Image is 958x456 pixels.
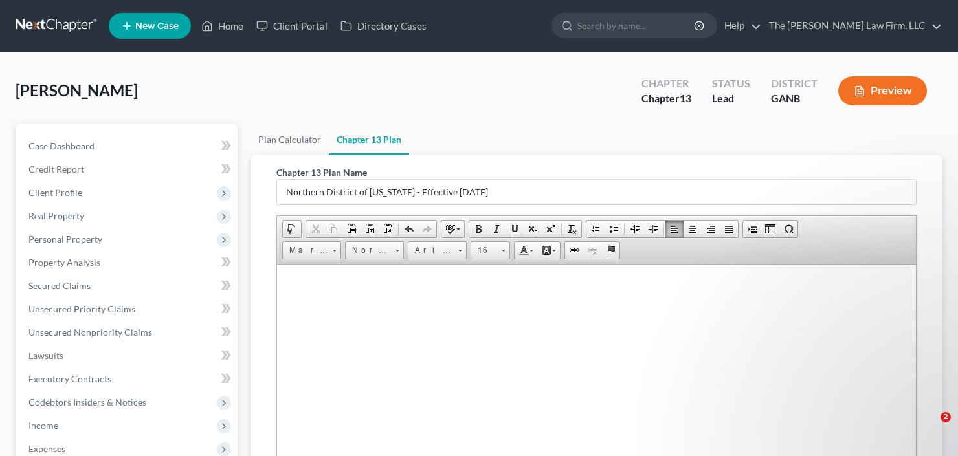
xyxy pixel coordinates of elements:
span: Case Dashboard [28,140,95,151]
a: Unsecured Priority Claims [18,298,238,321]
a: Client Portal [250,14,334,38]
a: Arial [408,241,467,259]
span: Credit Report [28,164,84,175]
a: Subscript [524,221,542,237]
a: Insert/Remove Bulleted List [605,221,623,237]
a: Property Analysis [18,251,238,274]
a: Paste [342,221,361,237]
a: Executory Contracts [18,367,238,391]
span: 13 [680,92,691,104]
span: Unsecured Nonpriority Claims [28,327,152,338]
a: Bold [469,221,487,237]
a: Secured Claims [18,274,238,298]
span: Personal Property [28,233,102,244]
span: Income [28,420,58,431]
span: 2 [941,412,951,422]
a: Text Color [515,242,537,259]
a: Table [761,221,779,237]
a: Chapter 13 Plan [329,124,409,155]
span: [PERSON_NAME] [16,81,138,100]
a: Insert Page Break for Printing [743,221,761,237]
a: Document Properties [283,221,301,237]
a: The [PERSON_NAME] Law Firm, LLC [763,14,942,38]
span: Executory Contracts [28,373,111,384]
span: Unsecured Priority Claims [28,303,135,314]
a: Lawsuits [18,344,238,367]
span: New Case [135,21,179,31]
a: Justify [720,221,738,237]
button: Preview [838,76,927,105]
a: Insert/Remove Numbered List [586,221,605,237]
a: Italic [487,221,506,237]
span: Expenses [28,443,65,454]
a: Paste from Word [379,221,397,237]
a: Paste as plain text [361,221,379,237]
a: Unsecured Nonpriority Claims [18,321,238,344]
span: Arial [408,242,454,259]
a: Underline [506,221,524,237]
a: Marker [282,241,341,259]
a: Anchor [601,242,619,259]
input: Search by name... [577,14,696,38]
label: Chapter 13 Plan Name [276,166,367,179]
div: Status [712,76,750,91]
a: Help [718,14,761,38]
iframe: Intercom live chat [914,412,945,443]
a: Superscript [542,221,560,237]
a: Cut [306,221,324,237]
a: Normal [345,241,404,259]
a: Undo [400,221,418,237]
a: 16 [471,241,510,259]
a: Plan Calculator [251,124,329,155]
span: 16 [471,242,497,259]
span: Real Property [28,210,84,221]
span: Codebtors Insiders & Notices [28,396,146,407]
a: Background Color [537,242,560,259]
div: District [771,76,818,91]
a: Home [195,14,250,38]
div: Chapter [641,91,691,106]
a: Credit Report [18,158,238,181]
a: Spell Checker [441,221,464,237]
span: Secured Claims [28,280,91,291]
span: Marker [283,242,328,259]
a: Case Dashboard [18,135,238,158]
a: Decrease Indent [626,221,644,237]
a: Center [684,221,702,237]
div: GANB [771,91,818,106]
a: Align Left [665,221,684,237]
a: Directory Cases [334,14,433,38]
span: Client Profile [28,187,82,198]
a: Unlink [583,242,601,259]
div: Lead [712,91,750,106]
a: Align Right [702,221,720,237]
a: Remove Format [563,221,581,237]
a: Insert Special Character [779,221,797,237]
a: Copy [324,221,342,237]
a: Increase Indent [644,221,662,237]
a: Redo [418,221,436,237]
span: Property Analysis [28,257,100,268]
a: Link [565,242,583,259]
span: Normal [346,242,391,259]
span: Lawsuits [28,350,63,361]
input: Enter name... [277,180,916,204]
div: Chapter [641,76,691,91]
